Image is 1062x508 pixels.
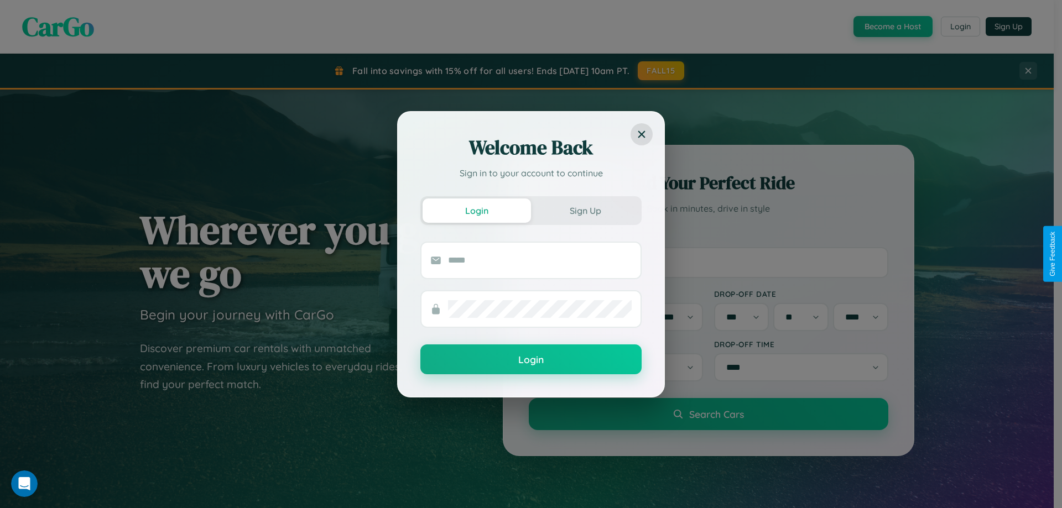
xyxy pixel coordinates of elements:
[420,344,642,374] button: Login
[1049,232,1056,276] div: Give Feedback
[420,166,642,180] p: Sign in to your account to continue
[420,134,642,161] h2: Welcome Back
[531,198,639,223] button: Sign Up
[11,470,38,497] iframe: Intercom live chat
[423,198,531,223] button: Login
